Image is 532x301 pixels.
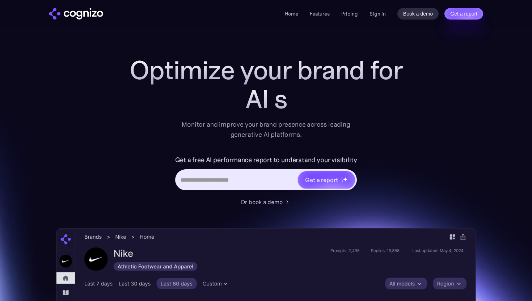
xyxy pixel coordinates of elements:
img: cognizo logo [49,8,103,20]
a: Pricing [341,10,358,17]
div: AI s [121,85,411,114]
a: Get a report [444,8,483,20]
a: Get a reportstarstarstar [297,170,356,189]
a: home [49,8,103,20]
a: Book a demo [397,8,439,20]
div: Get a report [305,175,338,184]
div: Or book a demo [241,198,283,206]
a: Sign in [370,9,386,18]
label: Get a free AI performance report to understand your visibility [175,154,357,166]
img: star [341,177,342,178]
a: Home [285,10,298,17]
form: Hero URL Input Form [175,154,357,194]
img: star [341,180,343,182]
a: Features [310,10,330,17]
a: Or book a demo [241,198,291,206]
h1: Optimize your brand for [121,56,411,85]
div: Monitor and improve your brand presence across leading generative AI platforms. [177,119,355,140]
img: star [343,177,347,182]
